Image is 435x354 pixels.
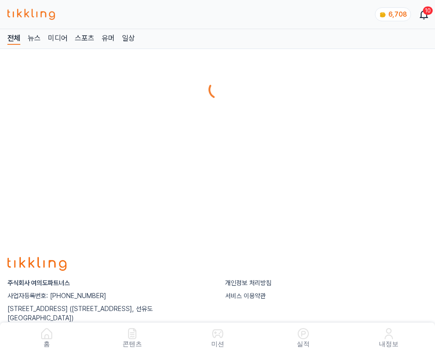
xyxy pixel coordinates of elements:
img: 미션 [212,328,223,339]
a: 개인정보 처리방침 [225,279,271,287]
a: 콘텐츠 [89,326,175,350]
a: 내정보 [346,326,431,350]
p: 미션 [211,339,224,348]
a: 유머 [102,33,115,45]
a: 10 [420,9,428,20]
a: 홈 [4,326,89,350]
a: 일상 [122,33,135,45]
a: 전체 [7,33,20,45]
a: 실적 [260,326,346,350]
a: 스포츠 [75,33,94,45]
p: 사업자등록번호: [PHONE_NUMBER] [7,291,210,300]
a: 뉴스 [28,33,41,45]
img: coin [379,11,386,18]
p: 실적 [297,339,310,348]
p: 홈 [43,339,50,348]
img: 실적 [298,328,309,339]
button: 미션 [175,326,260,350]
img: 콘텐츠 [127,328,138,339]
img: 홈 [41,328,52,339]
div: 10 [423,6,433,15]
p: [STREET_ADDRESS] ([STREET_ADDRESS], 선유도 [GEOGRAPHIC_DATA]) [7,304,210,323]
img: 내정보 [383,328,394,339]
span: 6,708 [388,11,407,18]
a: 서비스 이용약관 [225,292,266,299]
p: 주식회사 여의도파트너스 [7,278,210,287]
p: 콘텐츠 [123,339,142,348]
a: 미디어 [48,33,67,45]
a: coin 6,708 [375,7,409,21]
img: logo [7,257,67,271]
img: 티끌링 [7,9,55,20]
p: 내정보 [379,339,398,348]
